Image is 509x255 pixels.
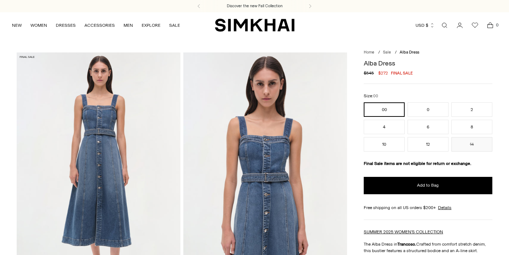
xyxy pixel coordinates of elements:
[378,50,380,56] div: /
[169,17,180,33] a: SALE
[494,22,500,28] span: 0
[408,102,448,117] button: 0
[400,50,419,55] span: Alba Dress
[364,137,405,152] button: 10
[397,242,416,247] strong: Trancoso.
[364,120,405,134] button: 4
[12,17,22,33] a: NEW
[416,17,435,33] button: USD $
[408,137,448,152] button: 12
[364,93,378,99] label: Size:
[364,161,471,166] strong: Final Sale items are not eligible for return or exchange.
[215,18,295,32] a: SIMKHAI
[30,17,47,33] a: WOMEN
[142,17,160,33] a: EXPLORE
[395,50,397,56] div: /
[383,50,391,55] a: Sale
[452,18,467,33] a: Go to the account page
[364,229,443,234] a: SUMMER 2025 WOMEN'S COLLECTION
[227,3,283,9] a: Discover the new Fall Collection
[378,70,388,76] span: $272
[364,70,374,76] s: $545
[373,94,378,98] span: 00
[451,137,492,152] button: 14
[56,17,76,33] a: DRESSES
[437,18,452,33] a: Open search modal
[124,17,133,33] a: MEN
[84,17,115,33] a: ACCESSORIES
[364,204,492,211] div: Free shipping on all US orders $200+
[364,241,492,254] p: The Alba Dress in Crafted from comfort stretch denim, this bustier features a structured bodice a...
[451,102,492,117] button: 2
[364,102,405,117] button: 00
[364,177,492,194] button: Add to Bag
[438,204,451,211] a: Details
[364,50,492,56] nav: breadcrumbs
[408,120,448,134] button: 6
[483,18,497,33] a: Open cart modal
[364,60,492,67] h1: Alba Dress
[364,50,374,55] a: Home
[417,182,439,188] span: Add to Bag
[468,18,482,33] a: Wishlist
[451,120,492,134] button: 8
